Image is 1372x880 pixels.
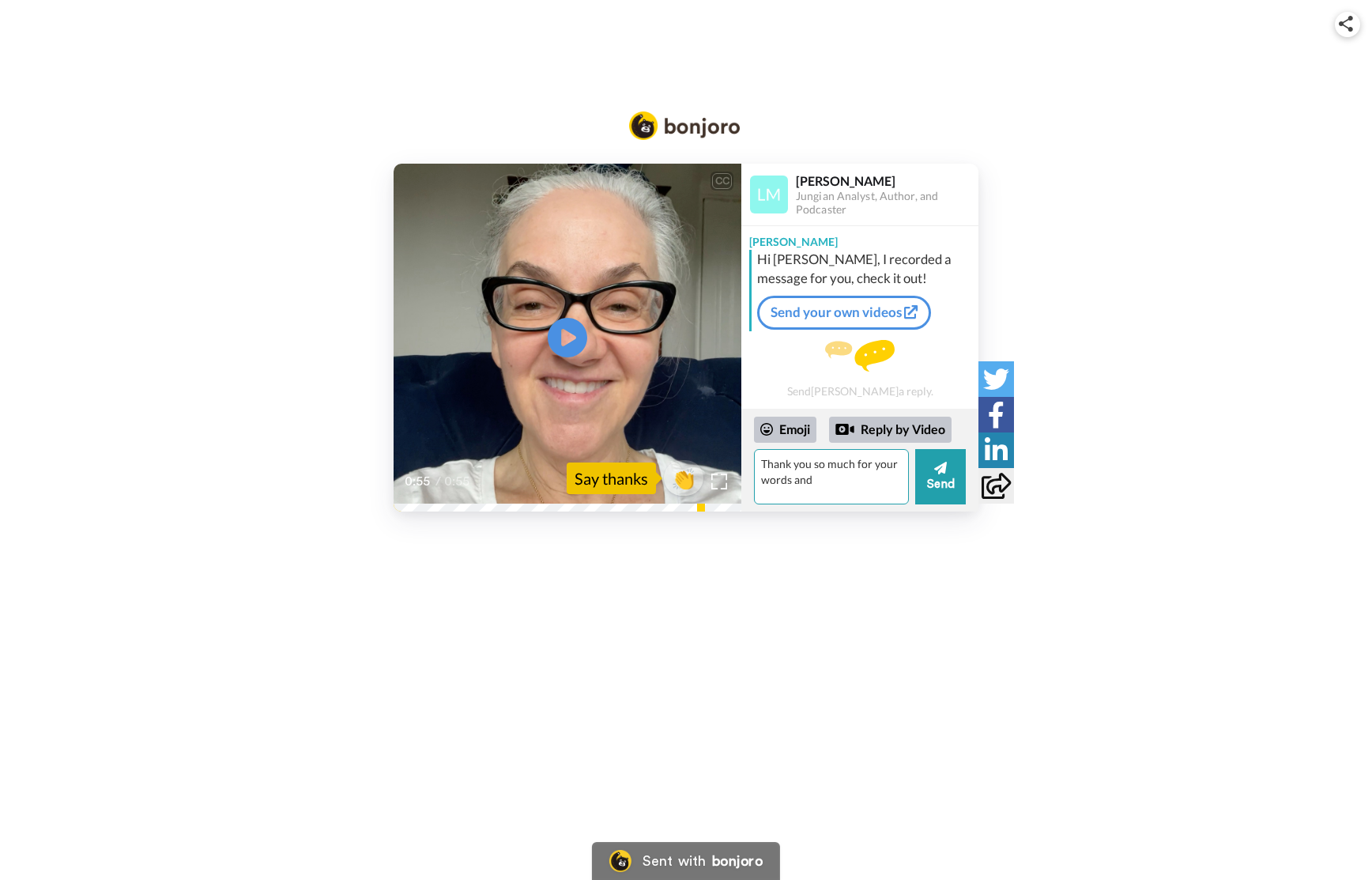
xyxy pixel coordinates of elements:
[825,340,895,372] img: message.svg
[741,226,978,250] div: [PERSON_NAME]
[750,176,788,213] img: Profile Image
[754,449,909,504] textarea: Thank you so much for your words and
[796,190,978,217] div: Jungian Analyst, Author, and Podcaster
[405,472,432,491] span: 0:55
[567,463,656,494] div: Say thanks
[835,420,854,439] div: Reply by Video
[741,338,978,402] div: Send [PERSON_NAME] a reply.
[444,472,472,491] span: 0:55
[1339,16,1353,32] img: ic_share.svg
[796,173,978,188] div: [PERSON_NAME]
[829,417,952,444] div: Reply by Video
[757,250,974,288] div: Hi [PERSON_NAME], I recorded a message for you, check it out!
[754,417,816,442] div: Emoji
[629,111,740,140] img: Bonjoro Logo
[712,173,732,189] div: CC
[711,474,727,489] img: Full screen
[664,466,703,491] span: 👏
[757,296,931,329] a: Send your own videos
[435,472,441,491] span: /
[664,460,703,496] button: 👏
[915,449,966,504] button: Send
